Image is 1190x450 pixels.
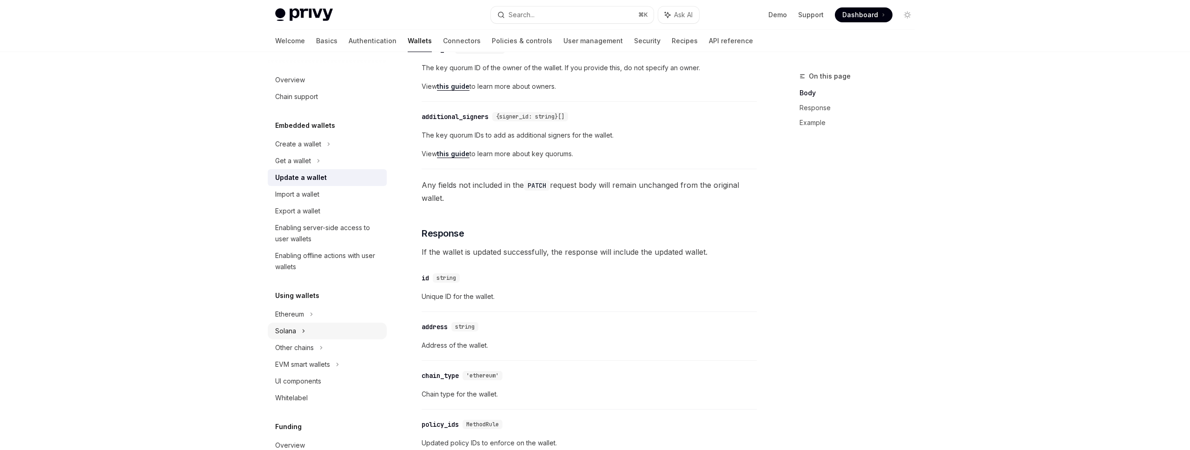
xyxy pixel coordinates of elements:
[422,340,757,351] span: Address of the wallet.
[800,115,922,130] a: Example
[455,323,475,331] span: string
[275,120,335,131] h5: Embedded wallets
[422,437,757,449] span: Updated policy IDs to enforce on the wallet.
[275,359,330,370] div: EVM smart wallets
[275,376,321,387] div: UI components
[768,10,787,20] a: Demo
[491,7,654,23] button: Search...⌘K
[509,9,535,20] div: Search...
[674,10,693,20] span: Ask AI
[268,247,387,275] a: Enabling offline actions with user wallets
[268,203,387,219] a: Export a wallet
[275,325,296,337] div: Solana
[422,371,459,380] div: chain_type
[800,86,922,100] a: Body
[422,322,448,331] div: address
[422,245,757,258] span: If the wallet is updated successfully, the response will include the updated wallet.
[275,392,308,404] div: Whitelabel
[437,150,469,158] a: this guide
[422,273,429,283] div: id
[422,389,757,400] span: Chain type for the wallet.
[842,10,878,20] span: Dashboard
[275,290,319,301] h5: Using wallets
[672,30,698,52] a: Recipes
[275,30,305,52] a: Welcome
[835,7,892,22] a: Dashboard
[800,100,922,115] a: Response
[563,30,623,52] a: User management
[466,421,499,428] span: MethodRule
[268,373,387,390] a: UI components
[443,30,481,52] a: Connectors
[638,11,648,19] span: ⌘ K
[275,222,381,245] div: Enabling server-side access to user wallets
[900,7,915,22] button: Toggle dark mode
[268,390,387,406] a: Whitelabel
[422,62,757,73] span: The key quorum ID of the owner of the wallet. If you provide this, do not specify an owner.
[268,72,387,88] a: Overview
[275,139,321,150] div: Create a wallet
[422,179,757,205] span: Any fields not included in the request body will remain unchanged from the original wallet.
[492,30,552,52] a: Policies & controls
[709,30,753,52] a: API reference
[422,112,489,121] div: additional_signers
[466,372,499,379] span: 'ethereum'
[316,30,337,52] a: Basics
[268,219,387,247] a: Enabling server-side access to user wallets
[408,30,432,52] a: Wallets
[422,227,464,240] span: Response
[422,420,459,429] div: policy_ids
[275,91,318,102] div: Chain support
[422,148,757,159] span: View to learn more about key quorums.
[275,189,319,200] div: Import a wallet
[268,88,387,105] a: Chain support
[275,342,314,353] div: Other chains
[496,113,564,120] span: {signer_id: string}[]
[437,82,469,91] a: this guide
[436,274,456,282] span: string
[809,71,851,82] span: On this page
[275,172,327,183] div: Update a wallet
[275,205,320,217] div: Export a wallet
[275,74,305,86] div: Overview
[422,81,757,92] span: View to learn more about owners.
[658,7,699,23] button: Ask AI
[275,250,381,272] div: Enabling offline actions with user wallets
[275,309,304,320] div: Ethereum
[268,169,387,186] a: Update a wallet
[349,30,397,52] a: Authentication
[268,186,387,203] a: Import a wallet
[422,291,757,302] span: Unique ID for the wallet.
[275,8,333,21] img: light logo
[275,421,302,432] h5: Funding
[634,30,661,52] a: Security
[422,130,757,141] span: The key quorum IDs to add as additional signers for the wallet.
[798,10,824,20] a: Support
[275,155,311,166] div: Get a wallet
[524,180,550,191] code: PATCH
